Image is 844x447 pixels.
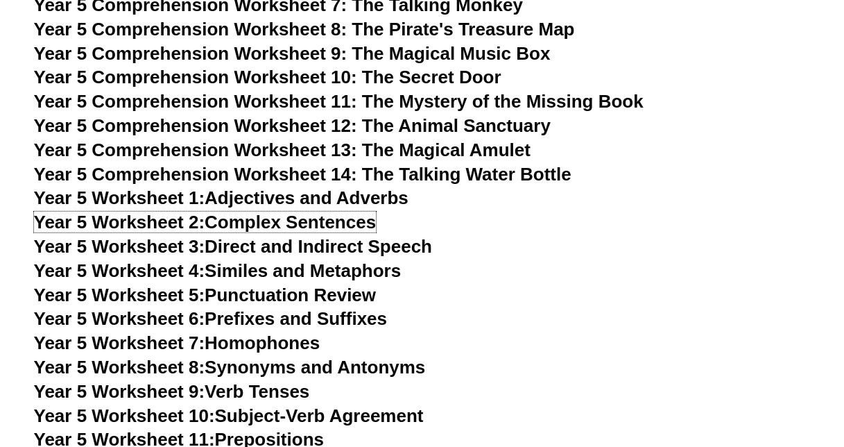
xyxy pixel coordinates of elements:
[34,285,205,305] span: Year 5 Worksheet 5:
[34,187,408,208] a: Year 5 Worksheet 1:Adjectives and Adverbs
[34,67,501,87] a: Year 5 Comprehension Worksheet 10: The Secret Door
[34,115,551,136] a: Year 5 Comprehension Worksheet 12: The Animal Sanctuary
[34,308,387,329] a: Year 5 Worksheet 6:Prefixes and Suffixes
[34,236,205,257] span: Year 5 Worksheet 3:
[34,332,320,353] a: Year 5 Worksheet 7:Homophones
[34,308,205,329] span: Year 5 Worksheet 6:
[34,212,376,233] a: Year 5 Worksheet 2:Complex Sentences
[34,332,205,353] span: Year 5 Worksheet 7:
[34,187,205,208] span: Year 5 Worksheet 1:
[613,290,844,447] iframe: Chat Widget
[34,19,575,40] a: Year 5 Comprehension Worksheet 8: The Pirate's Treasure Map
[34,260,205,281] span: Year 5 Worksheet 4:
[34,405,424,426] a: Year 5 Worksheet 10:Subject-Verb Agreement
[34,381,205,402] span: Year 5 Worksheet 9:
[34,140,531,160] a: Year 5 Comprehension Worksheet 13: The Magical Amulet
[34,91,644,112] a: Year 5 Comprehension Worksheet 11: The Mystery of the Missing Book
[34,236,432,257] a: Year 5 Worksheet 3:Direct and Indirect Speech
[34,43,551,64] a: Year 5 Comprehension Worksheet 9: The Magical Music Box
[34,381,310,402] a: Year 5 Worksheet 9:Verb Tenses
[34,212,205,233] span: Year 5 Worksheet 2:
[34,164,571,185] a: Year 5 Comprehension Worksheet 14: The Talking Water Bottle
[34,405,215,426] span: Year 5 Worksheet 10:
[34,357,205,378] span: Year 5 Worksheet 8:
[34,260,402,281] a: Year 5 Worksheet 4:Similes and Metaphors
[34,285,376,305] a: Year 5 Worksheet 5:Punctuation Review
[34,357,426,378] a: Year 5 Worksheet 8:Synonyms and Antonyms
